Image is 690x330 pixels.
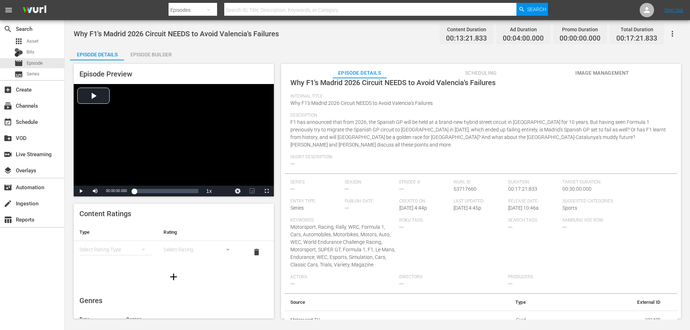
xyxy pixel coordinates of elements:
span: --- [508,281,512,287]
span: 00:17:21.833 [616,34,657,43]
span: Duration: [508,180,559,185]
span: Why F1's Madrid 2026 Circuit NEEDS to Avoid Valencia's Failures [290,78,496,87]
span: Asset [27,38,38,45]
button: Playback Rate [202,186,216,196]
span: 00:04:00.000 [503,34,544,43]
div: Bits [14,48,23,57]
span: --- [399,224,404,230]
span: Episode [14,59,23,68]
span: --- [345,205,349,211]
button: Search [516,3,548,16]
span: delete [252,248,261,256]
div: Content Duration [446,24,487,34]
span: --- [290,186,295,192]
span: Directors [399,274,505,280]
td: 193428 [532,311,666,329]
span: Series [290,205,304,211]
span: Description [290,113,668,118]
div: Episode Builder [124,46,178,63]
span: F1 has announced that from 2026, the Spanish GP will be held at a brand-new hybrid street circuit... [290,119,666,148]
button: Picture-in-Picture [245,186,259,196]
span: Image Management [575,69,629,78]
span: Schedule [4,118,12,126]
span: Suggested Categories: [562,199,668,204]
th: Motorsport TV [285,311,446,329]
div: Progress Bar [134,189,198,193]
button: Mute [88,186,102,196]
span: Entry Type: [290,199,341,204]
span: Motorsport, Racing, Rally, WRC, Formula 1, Cars, Automobiles, Motorbikes, Motors, Auto, WEC, Worl... [290,224,395,268]
span: [DATE] 4:44p [399,205,427,211]
span: [DATE] 10:46a [508,205,539,211]
span: Internal Title [290,94,668,99]
span: menu [4,6,13,14]
th: Type [74,311,120,328]
span: Roku Tags: [399,218,505,223]
span: --- [562,224,567,230]
th: Rating [158,224,242,241]
span: Episode [27,60,43,67]
div: Video Player [74,84,274,196]
button: Fullscreen [259,186,274,196]
div: Total Duration [616,24,657,34]
span: Last Updated: [454,199,505,204]
span: 00:17:21.833 [508,186,537,192]
span: Episode Details [333,69,387,78]
span: --- [508,224,512,230]
span: Why F1's Madrid 2026 Circuit NEEDS to Avoid Valencia's Failures [290,100,433,106]
span: 00:30:00.000 [562,186,592,192]
span: Episode #: [399,180,450,185]
span: Search [527,3,546,16]
span: Series [14,70,23,79]
span: Wurl ID: [454,180,505,185]
span: [DATE] 4:45p [454,205,481,211]
span: 00:00:00.000 [106,189,127,193]
span: --- [290,161,295,167]
span: Publish Date: [345,199,396,204]
span: Season: [345,180,396,185]
span: Scheduling [454,69,508,78]
th: Type [446,294,531,311]
span: 00:00:00.000 [560,34,601,43]
span: Live Streaming [4,150,12,159]
span: --- [399,281,404,287]
span: Genres [79,296,102,305]
span: Episode Preview [79,70,132,78]
span: 53717660 [454,186,477,192]
div: Promo Duration [560,24,601,34]
span: Why F1's Madrid 2026 Circuit NEEDS to Avoid Valencia's Failures [74,29,279,38]
span: Search [4,25,12,33]
th: Type [74,224,158,241]
span: Series [27,70,40,78]
button: Play [74,186,88,196]
span: Automation [4,183,12,192]
span: Search Tags: [508,218,559,223]
span: Keywords: [290,218,396,223]
div: Episode Details [70,46,124,63]
span: Created On: [399,199,450,204]
th: Genres [120,311,251,328]
span: Asset [14,37,23,46]
table: simple table [285,294,677,330]
span: Series: [290,180,341,185]
table: simple table [74,224,274,263]
button: Jump To Time [231,186,245,196]
span: --- [345,186,349,192]
span: --- [290,281,295,287]
span: Create [4,85,12,94]
span: Producers [508,274,613,280]
th: Source [285,294,446,311]
span: Samsung VOD Row: [562,218,613,223]
img: ans4CAIJ8jUAAAAAAAAAAAAAAAAAAAAAAAAgQb4GAAAAAAAAAAAAAAAAAAAAAAAAJMjXAAAAAAAAAAAAAAAAAAAAAAAAgAT5G... [17,2,52,19]
th: External ID [532,294,666,311]
td: Guid [446,311,531,329]
span: Content Ratings [79,209,131,218]
span: Overlays [4,166,12,175]
span: Actors [290,274,396,280]
button: Episode Builder [124,46,178,60]
span: VOD [4,134,12,143]
button: Episode Details [70,46,124,60]
span: Short Description [290,154,668,160]
span: Target Duration: [562,180,668,185]
span: --- [399,186,404,192]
